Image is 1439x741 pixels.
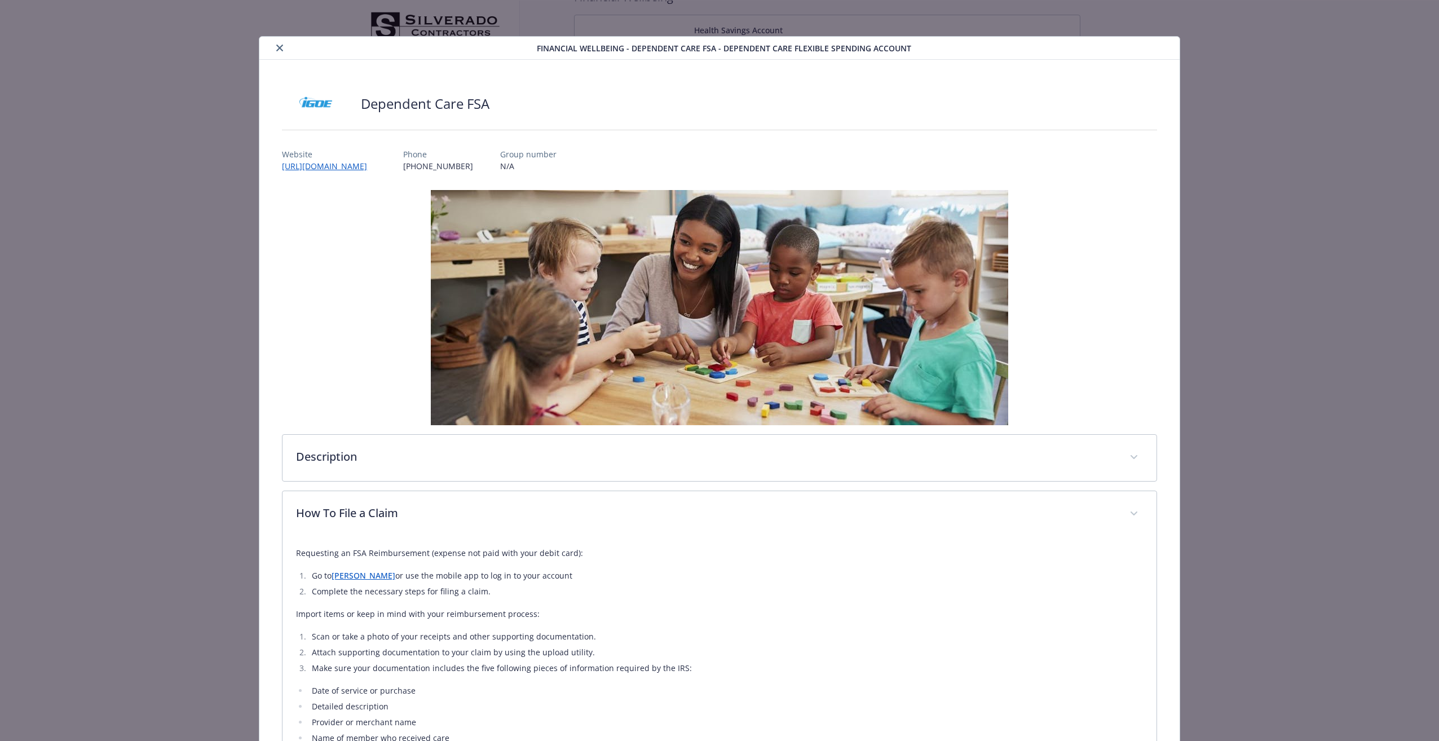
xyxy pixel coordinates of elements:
li: Attach supporting documentation to your claim by using the upload utility. [308,646,1142,659]
a: [URL][DOMAIN_NAME] [282,161,376,171]
p: Requesting an FSA Reimbursement (expense not paid with your debit card): [296,546,1142,560]
li: Date of service or purchase [308,684,1142,698]
div: How To File a Claim [282,491,1156,537]
p: Import items or keep in mind with your reimbursement process: [296,607,1142,621]
li: Detailed description [308,700,1142,713]
li: Scan or take a photo of your receipts and other supporting documentation. [308,630,1142,643]
span: Financial Wellbeing - Dependent Care FSA - Dependent Care Flexible Spending Account [537,42,911,54]
h2: Dependent Care FSA [361,94,489,113]
p: Website [282,148,376,160]
div: Description [282,435,1156,481]
p: Group number [500,148,557,160]
p: How To File a Claim [296,505,1115,522]
img: Igoe & Company Inc. [282,87,350,121]
li: Provider or merchant name [308,716,1142,729]
li: Go to or use the mobile app to log in to your account [308,569,1142,583]
img: banner [431,190,1008,425]
a: [PERSON_NAME] [332,570,395,581]
li: Make sure your documentation includes the five following pieces of information required by the IRS: [308,661,1142,675]
p: [PHONE_NUMBER] [403,160,473,172]
p: Description [296,448,1115,465]
p: N/A [500,160,557,172]
li: Complete the necessary steps for filing a claim. [308,585,1142,598]
p: Phone [403,148,473,160]
button: close [273,41,286,55]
